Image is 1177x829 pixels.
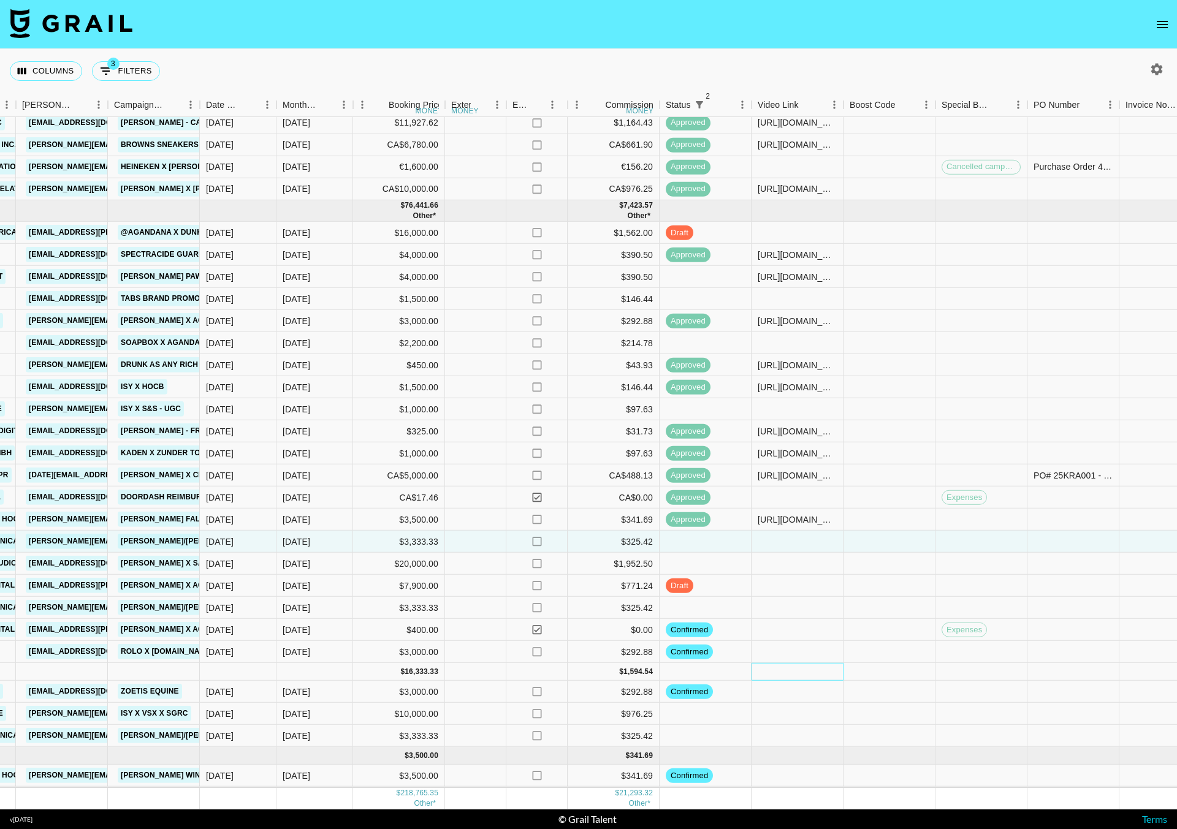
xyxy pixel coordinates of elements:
a: Isy x S&S - UGC [118,401,184,417]
div: $3,000.00 [353,310,445,332]
a: [EMAIL_ADDRESS][DOMAIN_NAME] [26,335,163,350]
div: v [DATE] [10,816,32,823]
a: Isy x VSX x SGRC [118,706,191,721]
div: https://www.tiktok.com/@ben_kretchman/video/7534047551037639950?_t=ZT-8yY0yhvD9TS&_r=1 [758,359,837,371]
span: Cancelled campaign production fee [942,161,1020,173]
a: [PERSON_NAME][EMAIL_ADDRESS][DOMAIN_NAME] [26,181,226,197]
button: Sort [896,96,913,113]
div: $325.42 [568,725,660,747]
div: 8/12/2025 [206,491,234,504]
div: 218,765.35 [400,787,438,798]
a: [PERSON_NAME] x Classico [118,467,235,483]
div: $2,200.00 [353,332,445,354]
span: CA$ 488.13 [627,211,650,220]
div: Aug '25 [283,293,310,305]
div: Boost Code [844,93,935,117]
div: 8/13/2025 [206,708,234,720]
a: [PERSON_NAME][EMAIL_ADDRESS][DOMAIN_NAME] [26,534,226,549]
div: $ [400,667,405,677]
div: [PERSON_NAME] [22,93,72,117]
div: Aug '25 [283,469,310,482]
a: Browns Sneakers x [PERSON_NAME] [118,137,274,153]
a: [PERSON_NAME]/[PERSON_NAME]'s [118,728,259,743]
div: $325.42 [568,597,660,619]
span: approved [666,117,710,129]
a: Spectracide Guard Your Good Times x AGandAna [118,247,333,262]
div: Status [666,93,691,117]
div: 7/29/2025 [206,425,234,437]
div: €156.20 [568,156,660,178]
a: [EMAIL_ADDRESS][PERSON_NAME][DOMAIN_NAME] [26,578,226,593]
div: Jul '25 [283,161,310,173]
div: Aug '25 [283,425,310,437]
button: Sort [241,96,258,113]
div: Aug '25 [283,227,310,239]
div: $3,500.00 [353,765,445,787]
span: 2 [702,90,714,102]
div: $976.25 [568,703,660,725]
div: $0.00 [568,619,660,641]
div: Date Created [206,93,241,117]
div: Jul '25 [283,138,310,151]
div: 2 active filters [691,96,708,113]
div: money [626,107,653,115]
button: Menu [335,96,353,114]
div: $3,333.33 [353,597,445,619]
div: $31.73 [568,420,660,442]
div: Month Due [276,93,353,117]
a: [PERSON_NAME][EMAIL_ADDRESS][DOMAIN_NAME] [26,357,226,373]
button: Menu [353,96,371,114]
div: https://www.instagram.com/reel/DMYIuT2udwy/?igsh=YjRlNjMyemJ6cHR5 [758,183,837,195]
div: 1,594.54 [623,667,653,677]
div: https://www.tiktok.com/@kadenbowler/video/7535951762004430135?_r=1&_t=ZS-8yi5YQftdei [758,447,837,460]
div: $400.00 [353,619,445,641]
a: @AgandAna x Dunkin' [118,225,215,240]
div: https://www.instagram.com/reel/DM0khWhOV_W/?igsh=MjBoaXlxamFmeG4w [758,513,837,526]
a: [PERSON_NAME]/[PERSON_NAME]'s [118,600,259,615]
div: Jul '25 [283,183,310,195]
div: Sep '25 [283,708,310,720]
div: 16,333.33 [405,667,438,677]
button: Menu [90,96,108,114]
div: $1,500.00 [353,376,445,398]
div: $11,927.62 [353,112,445,134]
div: Sep '25 [283,686,310,698]
div: Aug '25 [283,491,310,504]
div: CA$17.46 [353,486,445,509]
div: $292.88 [568,681,660,703]
a: [PERSON_NAME][EMAIL_ADDRESS][PERSON_NAME][PERSON_NAME][DOMAIN_NAME] [26,512,351,527]
div: $97.63 [568,442,660,464]
span: 3 [107,58,120,70]
a: [PERSON_NAME][EMAIL_ADDRESS][PERSON_NAME][DOMAIN_NAME] [26,313,289,328]
div: Aug '25 [283,558,310,570]
div: CA$661.90 [568,134,660,156]
div: PO Number [1027,93,1119,117]
div: $ [400,200,405,211]
div: https://www.tiktok.com/@agandana/video/7534843365393845559?_t=ZT-8ybf6X3JFId&_r=1 [758,249,837,261]
div: Aug '25 [283,646,310,658]
div: 7,423.57 [623,200,653,211]
div: $1,562.00 [568,222,660,244]
div: $390.50 [568,244,660,266]
div: Sep '25 [283,730,310,742]
a: [PERSON_NAME] - Fragile [118,423,226,439]
div: 7/14/2025 [206,183,234,195]
a: [PERSON_NAME] x ACANA [118,578,223,593]
div: © Grail Talent [558,813,617,825]
div: https://www.tiktok.com/@linder_surprise/video/7536304371043175685?is_from_webapp=1&web_id=7492932... [758,469,837,482]
div: $214.78 [568,332,660,354]
button: Show filters [691,96,708,113]
div: https://www.tiktok.com/@nolanreid7/video/7533299513490951480?_r=1&_t=ZM-8yUavW4IeEH [758,138,837,151]
div: CA$976.25 [568,178,660,200]
div: Special Booking Type [942,93,992,117]
div: $1,000.00 [353,398,445,420]
a: Soapbox x AGandAna [118,335,214,350]
a: Heineken x [PERSON_NAME] [118,159,235,175]
a: [PERSON_NAME] Winter Apparel [118,768,256,783]
div: $146.44 [568,376,660,398]
div: Aug '25 [283,536,310,548]
div: 7/16/2025 [206,381,234,393]
div: $16,000.00 [353,222,445,244]
a: [PERSON_NAME] x ACANA Reimbursment [118,622,286,637]
a: Isy x HOCB [118,379,167,395]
